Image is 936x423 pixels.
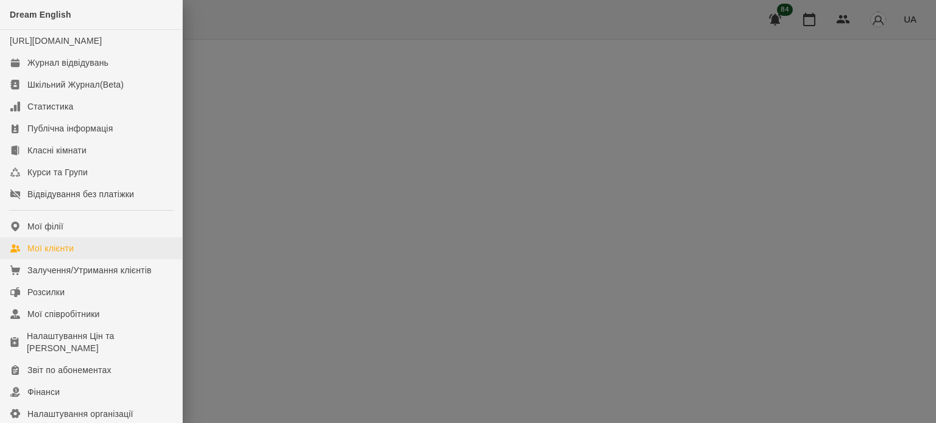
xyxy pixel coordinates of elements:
a: [URL][DOMAIN_NAME] [10,36,102,46]
div: Журнал відвідувань [27,57,108,69]
div: Мої клієнти [27,242,74,254]
div: Звіт по абонементах [27,364,112,376]
div: Мої філії [27,220,63,232]
div: Відвідування без платіжки [27,188,134,200]
div: Курси та Групи [27,166,88,178]
div: Шкільний Журнал(Beta) [27,79,124,91]
div: Класні кімнати [27,144,87,156]
div: Розсилки [27,286,65,298]
div: Фінанси [27,386,60,398]
div: Мої співробітники [27,308,100,320]
div: Налаштування організації [27,408,133,420]
div: Залучення/Утримання клієнтів [27,264,152,276]
div: Статистика [27,100,74,113]
span: Dream English [10,10,71,19]
div: Налаштування Цін та [PERSON_NAME] [27,330,172,354]
div: Публічна інформація [27,122,113,135]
